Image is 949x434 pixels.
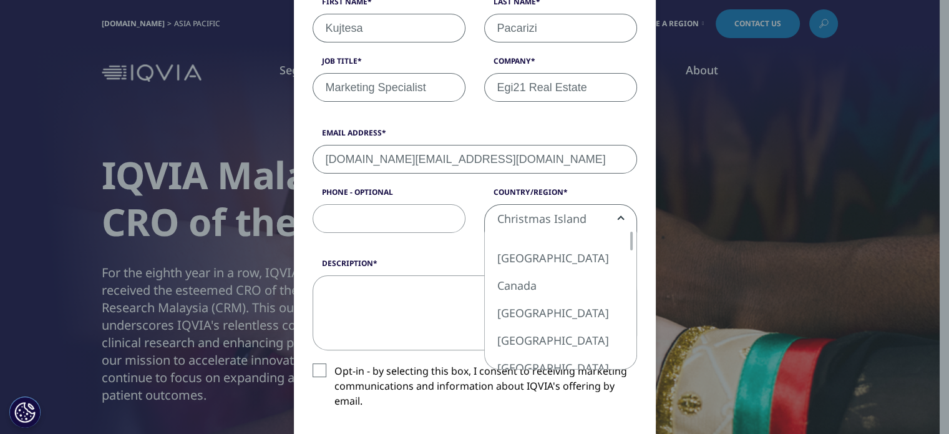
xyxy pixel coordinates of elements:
[313,127,637,145] label: Email Address
[484,56,637,73] label: Company
[313,258,637,275] label: Description
[313,363,637,415] label: Opt-in - by selecting this box, I consent to receiving marketing communications and information a...
[9,397,41,428] button: Cookies Settings
[485,354,628,382] li: [GEOGRAPHIC_DATA]
[313,187,465,204] label: Phone - Optional
[485,244,628,272] li: [GEOGRAPHIC_DATA]
[485,272,628,299] li: Canada
[485,299,628,327] li: [GEOGRAPHIC_DATA]
[485,205,636,234] span: Christmas Island
[484,187,637,204] label: Country/Region
[484,204,637,233] span: Christmas Island
[485,327,628,354] li: [GEOGRAPHIC_DATA]
[313,56,465,73] label: Job Title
